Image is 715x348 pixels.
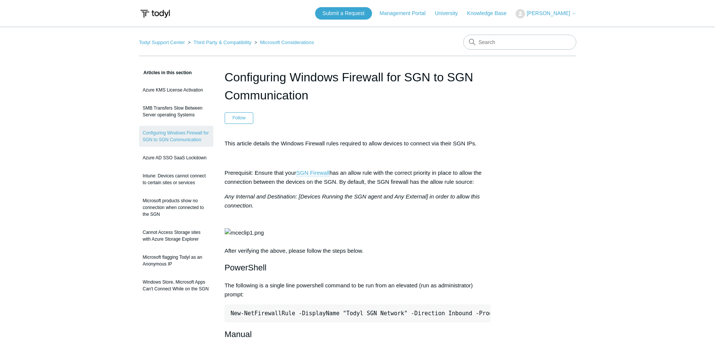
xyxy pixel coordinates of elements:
p: This article details the Windows Firewall rules required to allow devices to connect via their SG... [225,139,491,148]
a: Microsoft flagging Todyl as an Anonymous IP [139,250,213,271]
h1: Configuring Windows Firewall for SGN to SGN Communication [225,68,491,104]
span: Articles in this section [139,70,192,75]
a: SMB Transfers Slow Between Server operating Systems [139,101,213,122]
a: Azure AD SSO SaaS Lockdown [139,151,213,165]
li: Third Party & Compatibility [186,40,253,45]
a: SGN Firewall [296,169,329,176]
h2: Manual [225,328,491,341]
p: Prerequisit: Ensure that your has an allow rule with the correct priority in place to allow the c... [225,168,491,186]
a: Cannot Access Storage sites with Azure Storage Explorer [139,225,213,246]
a: Configuring Windows Firewall for SGN to SGN Communication [139,126,213,147]
li: Todyl Support Center [139,40,187,45]
a: Todyl Support Center [139,40,185,45]
button: [PERSON_NAME] [516,9,576,18]
p: After verifying the above, please follow the steps below. [225,192,491,255]
img: mceclip1.png [225,228,264,237]
a: Microsoft products show no connection when connected to the SGN [139,194,213,221]
a: Azure KMS License Activation [139,83,213,97]
em: Any Internal and Destination: [Devices Running the SGN agent and Any External] in order to allow ... [225,193,480,209]
span: [PERSON_NAME] [527,10,570,16]
input: Search [463,35,576,50]
a: Intune: Devices cannot connect to certain sites or services [139,169,213,190]
h2: PowerShell [225,261,491,274]
img: Todyl Support Center Help Center home page [139,7,171,21]
a: Knowledge Base [467,9,514,17]
p: The following is a single line powershell command to be run from an elevated (run as administrato... [225,281,491,299]
a: Management Portal [380,9,433,17]
a: Submit a Request [315,7,372,20]
a: Third Party & Compatibility [193,40,251,45]
a: Windows Store, Microsoft Apps Can't Connect While on the SGN [139,275,213,296]
a: University [435,9,465,17]
a: Microsoft Considerations [260,40,314,45]
li: Microsoft Considerations [253,40,314,45]
pre: New-NetFirewallRule -DisplayName "Todyl SGN Network" -Direction Inbound -Program Any -LocalAddres... [225,305,491,322]
button: Follow Article [225,112,254,124]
